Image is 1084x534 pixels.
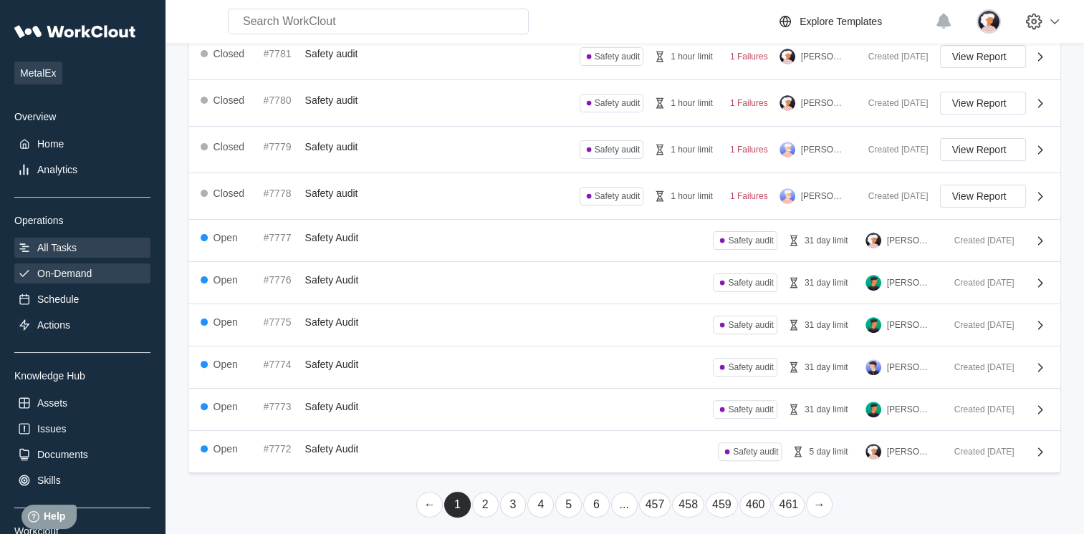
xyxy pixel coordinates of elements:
[214,141,245,152] div: Closed
[943,447,1015,457] div: Created [DATE]
[527,492,554,518] a: Page 4
[671,98,713,108] div: 1 hour limit
[189,304,1060,346] a: Open#7775Safety AuditSafety audit31 day limit[PERSON_NAME] - previous userCreated [DATE]
[214,274,238,286] div: Open
[595,191,640,201] div: Safety audit
[865,233,881,248] img: user-4.png
[305,94,358,106] span: Safety audit
[37,319,70,331] div: Actions
[940,185,1026,208] button: View Report
[952,98,1007,108] span: View Report
[728,404,773,414] div: Safety audit
[887,404,931,414] div: [PERSON_NAME] - previous user
[611,492,638,518] a: ...
[37,164,77,175] div: Analytics
[728,278,773,288] div: Safety audit
[214,401,238,412] div: Open
[943,320,1015,330] div: Created [DATE]
[444,492,471,518] a: Page 1 is your current page
[952,191,1007,201] span: View Report
[940,138,1026,161] button: View Report
[940,45,1026,68] button: View Report
[730,98,768,108] div: 1 Failures
[943,404,1015,414] div: Created [DATE]
[14,111,150,122] div: Overview
[305,359,359,370] span: Safety Audit
[305,316,359,328] span: Safety Audit
[887,362,931,372] div: [PERSON_NAME] - previous user
[595,98,640,108] div: Safety audit
[214,443,238,455] div: Open
[14,470,150,490] a: Skills
[943,362,1015,372] div: Created [DATE]
[730,191,768,201] div: 1 Failures
[887,447,931,457] div: [PERSON_NAME] - previous user
[37,138,64,150] div: Home
[14,419,150,439] a: Issues
[801,191,845,201] div: [PERSON_NAME]
[264,48,299,59] div: #7781
[14,315,150,335] a: Actions
[801,145,845,155] div: [PERSON_NAME]
[500,492,527,518] a: Page 3
[977,9,1001,34] img: user-4.png
[639,492,671,518] a: Page 457
[37,449,88,460] div: Documents
[865,444,881,460] img: user-4.png
[189,389,1060,431] a: Open#7773Safety AuditSafety audit31 day limit[PERSON_NAME] - previous userCreated [DATE]
[214,316,238,328] div: Open
[264,188,299,199] div: #7778
[801,98,845,108] div: [PERSON_NAME]
[857,145,929,155] div: Created [DATE]
[189,34,1060,80] a: Closed#7781Safety auditSafety audit1 hour limit1 Failures[PERSON_NAME]Created [DATE]View Report
[728,362,773,372] div: Safety audit
[305,141,358,152] span: Safety audit
[37,242,77,253] div: All Tasks
[14,62,62,84] span: MetalEx
[806,492,833,518] a: Next page
[305,401,359,412] span: Safety Audit
[940,92,1026,115] button: View Report
[865,275,881,291] img: user.png
[189,262,1060,304] a: Open#7776Safety AuditSafety audit31 day limit[PERSON_NAME] - previous userCreated [DATE]
[857,191,929,201] div: Created [DATE]
[805,362,848,372] div: 31 day limit
[943,278,1015,288] div: Created [DATE]
[595,52,640,62] div: Safety audit
[264,316,299,328] div: #7775
[777,13,928,30] a: Explore Templates
[865,359,881,375] img: user-5.png
[780,95,795,111] img: user-4.png
[772,492,805,518] a: Page 461
[305,443,359,455] span: Safety Audit
[706,492,738,518] a: Page 459
[37,397,67,409] div: Assets
[189,220,1060,262] a: Open#7777Safety AuditSafety audit31 day limit[PERSON_NAME]Created [DATE]
[857,52,929,62] div: Created [DATE]
[805,320,848,330] div: 31 day limit
[952,145,1007,155] span: View Report
[214,48,245,59] div: Closed
[728,236,773,246] div: Safety audit
[800,16,882,27] div: Explore Templates
[728,320,773,330] div: Safety audit
[264,232,299,243] div: #7777
[14,445,150,465] a: Documents
[801,52,845,62] div: [PERSON_NAME]
[472,492,499,518] a: Page 2
[305,48,358,59] span: Safety audit
[671,145,713,155] div: 1 hour limit
[305,232,359,243] span: Safety Audit
[887,278,931,288] div: [PERSON_NAME] - previous user
[809,447,848,457] div: 5 day limit
[37,268,92,279] div: On-Demand
[14,215,150,226] div: Operations
[264,274,299,286] div: #7776
[583,492,610,518] a: Page 6
[214,94,245,106] div: Closed
[264,141,299,152] div: #7779
[14,289,150,309] a: Schedule
[189,127,1060,173] a: Closed#7779Safety auditSafety audit1 hour limit1 Failures[PERSON_NAME]Created [DATE]View Report
[14,393,150,413] a: Assets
